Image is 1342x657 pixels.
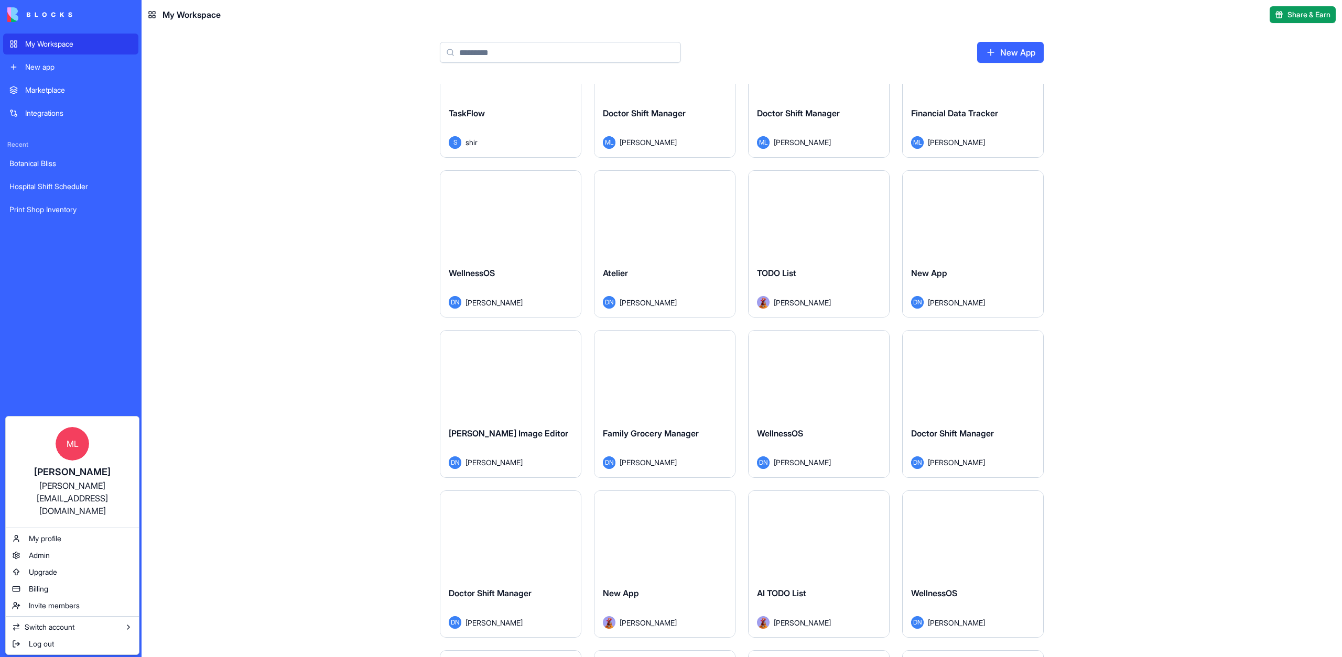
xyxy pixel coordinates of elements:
[9,158,132,169] div: Botanical Bliss
[3,140,138,149] span: Recent
[29,639,54,649] span: Log out
[16,465,128,479] div: [PERSON_NAME]
[8,581,137,597] a: Billing
[8,547,137,564] a: Admin
[9,204,132,215] div: Print Shop Inventory
[25,622,74,632] span: Switch account
[8,530,137,547] a: My profile
[9,181,132,192] div: Hospital Shift Scheduler
[16,479,128,517] div: [PERSON_NAME][EMAIL_ADDRESS][DOMAIN_NAME]
[29,550,50,561] span: Admin
[8,419,137,525] a: ML[PERSON_NAME][PERSON_NAME][EMAIL_ADDRESS][DOMAIN_NAME]
[8,564,137,581] a: Upgrade
[29,600,80,611] span: Invite members
[29,584,48,594] span: Billing
[56,427,89,461] span: ML
[29,533,61,544] span: My profile
[8,597,137,614] a: Invite members
[29,567,57,577] span: Upgrade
